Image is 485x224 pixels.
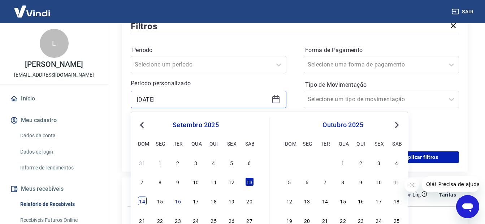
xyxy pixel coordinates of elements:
[227,139,236,148] div: sex
[138,177,147,186] div: Choose domingo, 7 de setembro de 2025
[285,177,294,186] div: Choose domingo, 5 de outubro de 2025
[245,177,254,186] div: Choose sábado, 13 de setembro de 2025
[392,197,401,205] div: Choose sábado, 18 de outubro de 2025
[422,176,479,192] iframe: Mensagem da empresa
[191,197,200,205] div: Choose quarta-feira, 17 de setembro de 2025
[356,158,365,167] div: Choose quinta-feira, 2 de outubro de 2025
[321,197,329,205] div: Choose terça-feira, 14 de outubro de 2025
[285,139,294,148] div: dom
[191,139,200,148] div: qua
[356,139,365,148] div: qui
[209,177,218,186] div: Choose quinta-feira, 11 de setembro de 2025
[209,197,218,205] div: Choose quinta-feira, 18 de setembro de 2025
[339,197,347,205] div: Choose quarta-feira, 15 de outubro de 2025
[392,158,401,167] div: Choose sábado, 4 de outubro de 2025
[339,177,347,186] div: Choose quarta-feira, 8 de outubro de 2025
[191,177,200,186] div: Choose quarta-feira, 10 de setembro de 2025
[9,181,99,197] button: Meus recebíveis
[456,195,479,218] iframe: Botão para abrir a janela de mensagens
[339,158,347,167] div: Choose quarta-feira, 1 de outubro de 2025
[450,5,476,18] button: Sair
[303,197,311,205] div: Choose segunda-feira, 13 de outubro de 2025
[17,160,99,175] a: Informe de rendimentos
[398,191,421,198] p: Valor Líq.
[305,81,458,89] label: Tipo de Movimentação
[303,158,311,167] div: Choose segunda-feira, 29 de setembro de 2025
[245,158,254,167] div: Choose sábado, 6 de setembro de 2025
[191,158,200,167] div: Choose quarta-feira, 3 de setembro de 2025
[17,145,99,159] a: Dados de login
[156,158,164,167] div: Choose segunda-feira, 1 de setembro de 2025
[245,197,254,205] div: Choose sábado, 20 de setembro de 2025
[305,46,458,55] label: Forma de Pagamento
[285,197,294,205] div: Choose domingo, 12 de outubro de 2025
[227,158,236,167] div: Choose sexta-feira, 5 de setembro de 2025
[392,177,401,186] div: Choose sábado, 11 de outubro de 2025
[356,177,365,186] div: Choose quinta-feira, 9 de outubro de 2025
[132,46,285,55] label: Período
[138,139,147,148] div: dom
[174,158,182,167] div: Choose terça-feira, 2 de setembro de 2025
[9,112,99,128] button: Meu cadastro
[40,29,69,58] div: L
[131,79,286,88] p: Período personalizado
[14,71,94,79] p: [EMAIL_ADDRESS][DOMAIN_NAME]
[137,94,269,105] input: Data inicial
[374,139,383,148] div: sex
[9,91,99,107] a: Início
[9,0,56,22] img: Vindi
[174,197,182,205] div: Choose terça-feira, 16 de setembro de 2025
[174,177,182,186] div: Choose terça-feira, 9 de setembro de 2025
[285,158,294,167] div: Choose domingo, 28 de setembro de 2025
[245,139,254,148] div: sab
[17,197,99,212] a: Relatório de Recebíveis
[209,158,218,167] div: Choose quinta-feira, 4 de setembro de 2025
[321,158,329,167] div: Choose terça-feira, 30 de setembro de 2025
[321,177,329,186] div: Choose terça-feira, 7 de outubro de 2025
[303,139,311,148] div: seg
[303,177,311,186] div: Choose segunda-feira, 6 de outubro de 2025
[374,177,383,186] div: Choose sexta-feira, 10 de outubro de 2025
[374,158,383,167] div: Choose sexta-feira, 3 de outubro de 2025
[156,177,164,186] div: Choose segunda-feira, 8 de setembro de 2025
[284,121,402,129] div: outubro 2025
[227,177,236,186] div: Choose sexta-feira, 12 de setembro de 2025
[156,139,164,148] div: seg
[138,158,147,167] div: Choose domingo, 31 de agosto de 2025
[137,121,255,129] div: setembro 2025
[138,197,147,205] div: Choose domingo, 14 de setembro de 2025
[339,139,347,148] div: qua
[384,151,459,163] button: Aplicar filtros
[138,121,146,129] button: Previous Month
[356,197,365,205] div: Choose quinta-feira, 16 de outubro de 2025
[393,121,401,129] button: Next Month
[156,197,164,205] div: Choose segunda-feira, 15 de setembro de 2025
[374,197,383,205] div: Choose sexta-feira, 17 de outubro de 2025
[174,139,182,148] div: ter
[392,139,401,148] div: sab
[227,197,236,205] div: Choose sexta-feira, 19 de setembro de 2025
[439,191,456,198] p: Tarifas
[209,139,218,148] div: qui
[321,139,329,148] div: ter
[4,5,61,11] span: Olá! Precisa de ajuda?
[404,178,419,192] iframe: Fechar mensagem
[17,128,99,143] a: Dados da conta
[131,21,157,32] h5: Filtros
[25,61,83,68] p: [PERSON_NAME]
